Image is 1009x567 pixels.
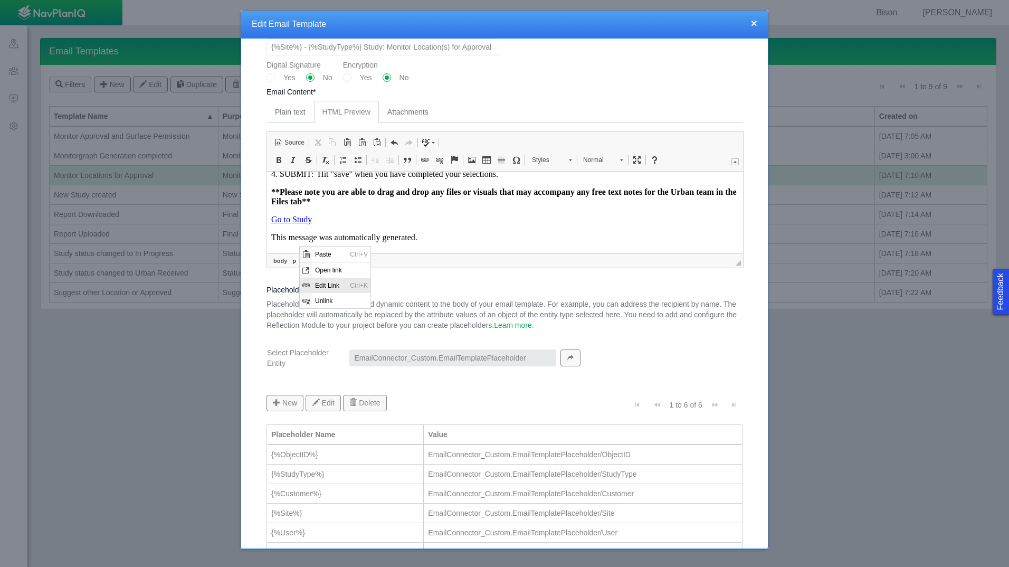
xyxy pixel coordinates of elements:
a: Remove Format [318,153,333,167]
a: Table [479,153,494,167]
div: Placeholder Name [271,429,419,440]
a: Bold (Ctrl+B) [271,153,286,167]
label: Yes [283,72,296,83]
a: Source [271,136,308,149]
a: Paste as plain text (Ctrl+Shift+V) [355,136,369,149]
span: Edit Link [13,31,47,46]
a: Undo (Ctrl+Z) [387,136,402,149]
td: {%ObjectID%} [267,445,424,465]
span: Ctrl+K [47,31,71,46]
a: Normal [577,153,629,167]
label: No [323,72,332,83]
td: {%StudyType%} [267,465,424,484]
a: Insert/Remove Numbered List [336,153,350,167]
p: This message was automatically generated. [4,61,472,71]
a: About CKEditor 4 [647,153,662,167]
div: {%User%} [271,527,419,538]
button: New [266,395,303,411]
h5: Email Content* [266,87,743,97]
a: Link (Ctrl+K) [417,153,432,167]
div: EmailConnector_Custom.EmailTemplatePlaceholder/Customer [428,488,738,499]
span: Source [283,138,304,147]
label: No [399,72,409,83]
a: Strikethrough [301,153,316,167]
a: HTML Preview [314,101,379,123]
div: EmailConnector_Custom.EmailTemplatePlaceholder/ObjectID [428,449,738,460]
a: Paste (Ctrl+V) [340,136,355,149]
td: EmailConnector_Custom.EmailTemplatePlaceholder/User [424,523,743,543]
a: Collapse Toolbar [731,158,739,165]
a: Insert Special Character [509,153,523,167]
h4: Edit Email Template [252,19,757,30]
span: ▲ [734,159,737,163]
td: EmailConnector_Custom.EmailTemplatePlaceholder/BaseURL [424,543,743,562]
div: {%StudyType%} [271,469,419,479]
th: Value [424,424,743,445]
a: Insert/Remove Bulleted List [350,153,365,167]
div: EmailConnector_Custom.EmailTemplatePlaceholder/Site [428,508,738,518]
div: {%Site%} [271,508,419,518]
th: Placeholder Name [267,424,424,445]
div: Pagination [629,395,743,419]
div: {%Customer%} [271,488,419,499]
td: EmailConnector_Custom.EmailTemplatePlaceholder/ObjectID [424,445,743,465]
td: {%Customer%} [267,484,424,504]
span: Resize [736,260,741,266]
div: EmailConnector_Custom.EmailTemplatePlaceholder/User [428,527,738,538]
td: EmailConnector_Custom.EmailTemplatePlaceholder/StudyType [424,465,743,484]
td: EmailConnector_Custom.EmailTemplatePlaceholder/Site [424,504,743,523]
span: Unlink [13,46,71,62]
div: Value [428,429,738,440]
h5: Placeholders [266,285,743,295]
td: {%BaseURL%} [267,543,424,562]
a: Copy (Ctrl+C) [325,136,340,149]
a: Go to Study [4,43,45,52]
label: Digital Signature [266,60,343,70]
span: Open link [13,16,71,31]
a: Redo (Ctrl+Y) [402,136,416,149]
button: Delete [343,395,387,411]
a: Image [464,153,479,167]
a: Styles [526,153,577,167]
a: Block Quote [400,153,415,167]
a: Increase Indent [383,153,397,167]
span: Normal [578,153,615,167]
label: Encryption [343,60,420,70]
label: Yes [360,72,372,83]
iframe: Editor, editor9 [267,172,743,251]
a: Spell Check As You Type [419,136,437,149]
div: 1 to 6 of 6 [665,400,707,414]
a: Attachments [379,101,437,123]
a: Cut (Ctrl+X) [310,136,325,149]
a: Learn more. [494,320,534,330]
button: Edit [306,395,340,411]
div: {%ObjectID%} [271,449,419,460]
label: Select Placeholder Entity [259,343,341,373]
button: close [751,17,757,29]
a: p element [290,256,298,266]
a: Anchor [447,153,462,167]
a: Insert Horizontal Line [494,153,509,167]
a: Unlink [432,153,447,167]
td: {%User%} [267,523,424,543]
a: Plain text [266,101,314,123]
td: EmailConnector_Custom.EmailTemplatePlaceholder/Customer [424,484,743,504]
strong: **Please note you are able to drag and drop any files or visuals that may accompany any free text... [4,16,470,34]
td: {%Site%} [267,504,424,523]
a: Italic (Ctrl+I) [286,153,301,167]
span: Placeholders can be used to add dynamic content to the body of your email template. For example, ... [266,300,737,329]
a: body element [271,256,289,266]
div: EmailConnector_Custom.EmailTemplatePlaceholder/StudyType [428,469,738,479]
a: Decrease Indent [368,153,383,167]
span: Styles [527,153,564,167]
a: Paste from Word [369,136,384,149]
a: Maximize [630,153,644,167]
